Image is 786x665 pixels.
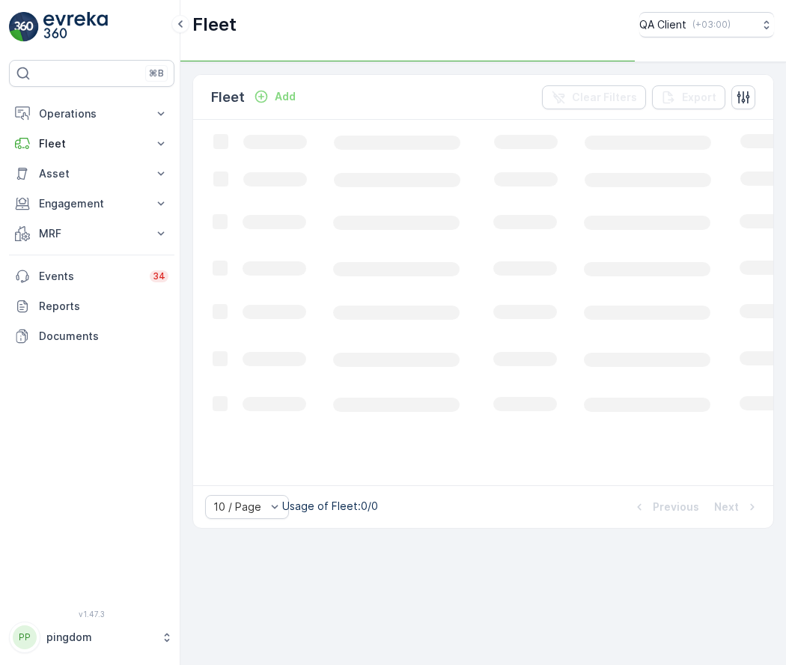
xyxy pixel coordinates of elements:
[39,269,141,284] p: Events
[9,129,174,159] button: Fleet
[639,17,686,32] p: QA Client
[9,12,39,42] img: logo
[39,299,168,314] p: Reports
[630,498,701,516] button: Previous
[39,136,144,151] p: Fleet
[9,99,174,129] button: Operations
[9,261,174,291] a: Events34
[211,87,245,108] p: Fleet
[248,88,302,106] button: Add
[713,498,761,516] button: Next
[39,166,144,181] p: Asset
[13,625,37,649] div: PP
[39,196,144,211] p: Engagement
[542,85,646,109] button: Clear Filters
[9,159,174,189] button: Asset
[572,90,637,105] p: Clear Filters
[149,67,164,79] p: ⌘B
[153,270,165,282] p: 34
[9,622,174,653] button: PPpingdom
[653,499,699,514] p: Previous
[714,499,739,514] p: Next
[692,19,731,31] p: ( +03:00 )
[275,89,296,104] p: Add
[39,226,144,241] p: MRF
[282,499,378,514] p: Usage of Fleet : 0/0
[43,12,108,42] img: logo_light-DOdMpM7g.png
[652,85,725,109] button: Export
[9,219,174,249] button: MRF
[682,90,716,105] p: Export
[9,291,174,321] a: Reports
[9,610,174,619] span: v 1.47.3
[639,12,774,37] button: QA Client(+03:00)
[9,321,174,351] a: Documents
[9,189,174,219] button: Engagement
[39,329,168,344] p: Documents
[46,630,153,645] p: pingdom
[192,13,237,37] p: Fleet
[39,106,144,121] p: Operations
